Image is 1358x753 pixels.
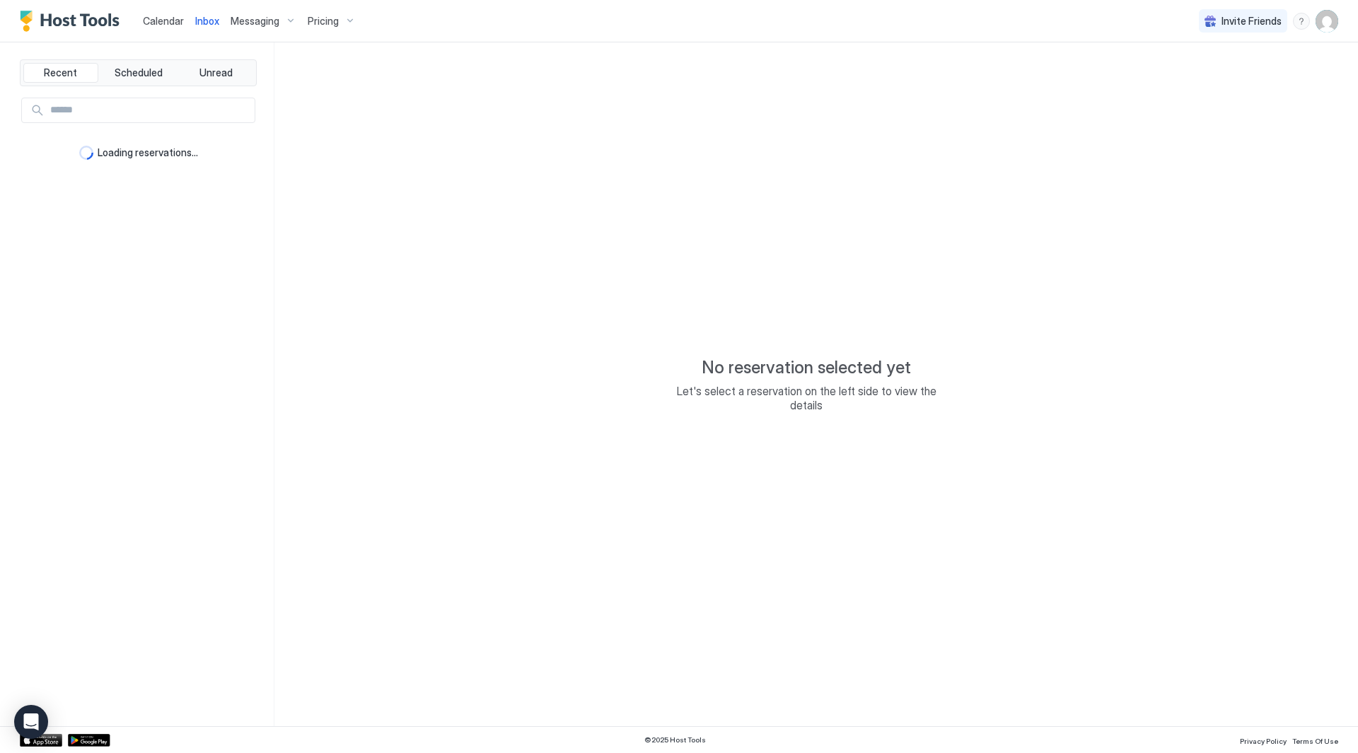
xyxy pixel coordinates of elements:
[20,11,126,32] a: Host Tools Logo
[1292,737,1338,745] span: Terms Of Use
[178,63,253,83] button: Unread
[665,384,948,412] span: Let's select a reservation on the left side to view the details
[115,66,163,79] span: Scheduled
[1240,732,1287,747] a: Privacy Policy
[195,13,219,28] a: Inbox
[195,15,219,27] span: Inbox
[199,66,233,79] span: Unread
[23,63,98,83] button: Recent
[1221,15,1282,28] span: Invite Friends
[101,63,176,83] button: Scheduled
[143,15,184,27] span: Calendar
[98,146,198,159] span: Loading reservations...
[702,357,911,378] span: No reservation selected yet
[44,66,77,79] span: Recent
[68,734,110,747] a: Google Play Store
[308,15,339,28] span: Pricing
[79,146,93,160] div: loading
[644,735,706,745] span: © 2025 Host Tools
[1292,732,1338,747] a: Terms Of Use
[45,98,255,122] input: Input Field
[1316,10,1338,33] div: User profile
[1240,737,1287,745] span: Privacy Policy
[143,13,184,28] a: Calendar
[1293,13,1310,30] div: menu
[20,59,257,86] div: tab-group
[231,15,279,28] span: Messaging
[14,705,48,739] div: Open Intercom Messenger
[20,734,62,747] a: App Store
